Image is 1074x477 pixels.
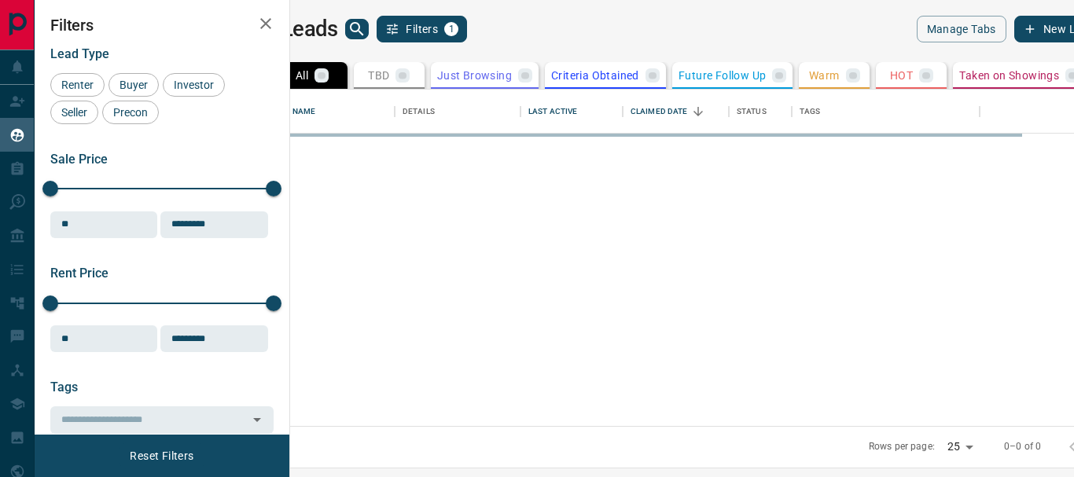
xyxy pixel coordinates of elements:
[437,70,512,81] p: Just Browsing
[551,70,639,81] p: Criteria Obtained
[368,70,389,81] p: TBD
[50,380,78,394] span: Tags
[50,73,105,97] div: Renter
[163,73,225,97] div: Investor
[292,90,316,134] div: Name
[50,16,274,35] h2: Filters
[623,90,729,134] div: Claimed Date
[1004,440,1041,453] p: 0–0 of 0
[296,70,308,81] p: All
[50,46,109,61] span: Lead Type
[800,90,821,134] div: Tags
[792,90,980,134] div: Tags
[50,152,108,167] span: Sale Price
[50,101,98,124] div: Seller
[246,409,268,431] button: Open
[395,90,520,134] div: Details
[446,24,457,35] span: 1
[941,435,979,458] div: 25
[50,266,109,281] span: Rent Price
[737,90,767,134] div: Status
[56,106,93,119] span: Seller
[114,79,153,91] span: Buyer
[528,90,577,134] div: Last Active
[109,73,159,97] div: Buyer
[631,90,688,134] div: Claimed Date
[679,70,766,81] p: Future Follow Up
[345,19,369,39] button: search button
[729,90,792,134] div: Status
[917,16,1006,42] button: Manage Tabs
[520,90,623,134] div: Last Active
[403,90,435,134] div: Details
[809,70,840,81] p: Warm
[869,440,935,453] p: Rows per page:
[56,79,99,91] span: Renter
[120,442,204,469] button: Reset Filters
[168,79,219,91] span: Investor
[108,106,153,119] span: Precon
[890,70,913,81] p: HOT
[377,16,467,42] button: Filters1
[959,70,1059,81] p: Taken on Showings
[248,17,338,42] h1: My Leads
[102,101,159,124] div: Precon
[687,101,709,123] button: Sort
[285,90,395,134] div: Name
